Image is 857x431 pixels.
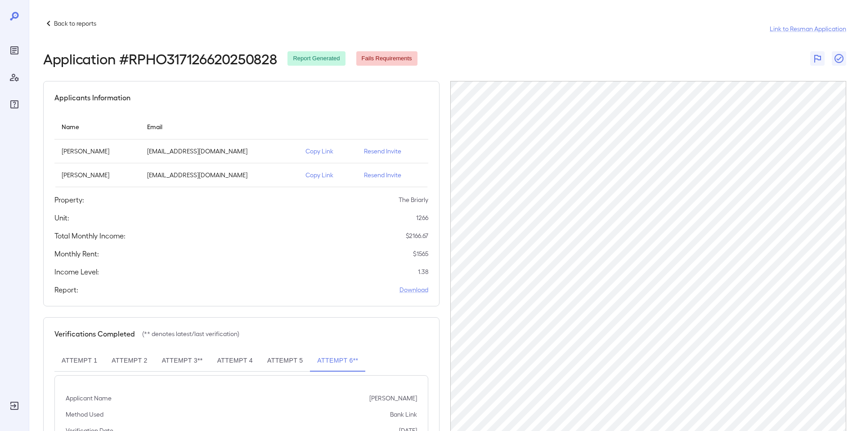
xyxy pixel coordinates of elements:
[305,147,350,156] p: Copy Link
[7,70,22,85] div: Manage Users
[54,248,99,259] h5: Monthly Rent:
[390,410,417,419] p: Bank Link
[54,114,428,187] table: simple table
[54,350,104,372] button: Attempt 1
[399,285,428,294] a: Download
[305,171,350,180] p: Copy Link
[287,54,345,63] span: Report Generated
[54,19,96,28] p: Back to reports
[418,267,428,276] p: 1.38
[66,394,112,403] p: Applicant Name
[147,147,291,156] p: [EMAIL_ADDRESS][DOMAIN_NAME]
[832,51,846,66] button: Close Report
[54,212,69,223] h5: Unit:
[7,97,22,112] div: FAQ
[54,266,99,277] h5: Income Level:
[54,230,126,241] h5: Total Monthly Income:
[140,114,298,139] th: Email
[104,350,154,372] button: Attempt 2
[770,24,846,33] a: Link to Resman Application
[810,51,825,66] button: Flag Report
[406,231,428,240] p: $ 2166.67
[364,147,421,156] p: Resend Invite
[155,350,210,372] button: Attempt 3**
[369,394,417,403] p: [PERSON_NAME]
[54,284,78,295] h5: Report:
[43,50,277,67] h2: Application # RPHO317126620250828
[399,195,428,204] p: The Briarly
[147,171,291,180] p: [EMAIL_ADDRESS][DOMAIN_NAME]
[62,171,133,180] p: [PERSON_NAME]
[364,171,421,180] p: Resend Invite
[413,249,428,258] p: $ 1565
[54,114,140,139] th: Name
[66,410,103,419] p: Method Used
[54,194,84,205] h5: Property:
[54,328,135,339] h5: Verifications Completed
[260,350,310,372] button: Attempt 5
[356,54,417,63] span: Fails Requirements
[54,92,130,103] h5: Applicants Information
[7,399,22,413] div: Log Out
[142,329,239,338] p: (** denotes latest/last verification)
[416,213,428,222] p: 1266
[210,350,260,372] button: Attempt 4
[7,43,22,58] div: Reports
[310,350,365,372] button: Attempt 6**
[62,147,133,156] p: [PERSON_NAME]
